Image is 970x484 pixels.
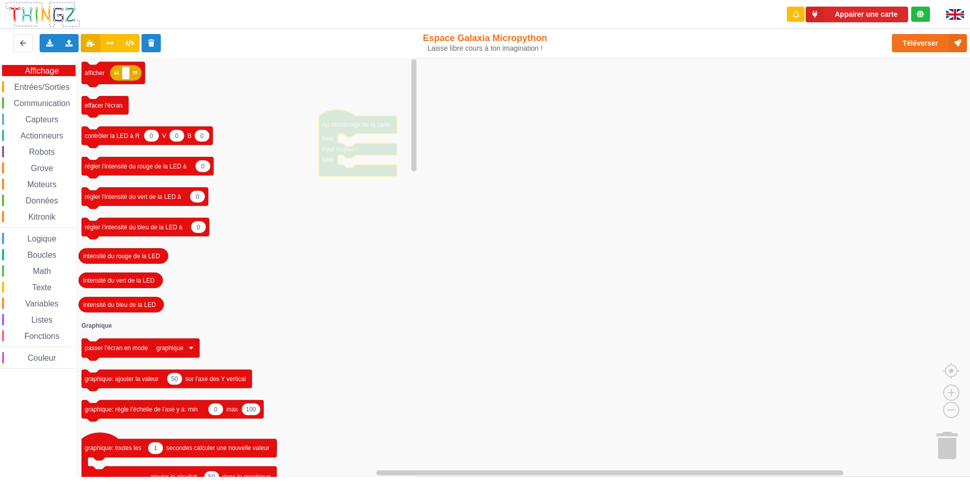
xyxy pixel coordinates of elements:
[12,99,72,108] span: Communication
[85,132,140,139] text: contrôler la LED à R
[26,251,58,259] span: Boucles
[400,44,570,53] div: Laisse libre cours à ton imagination !
[24,115,60,124] span: Capteurs
[85,344,148,352] text: passer l'écran en mode
[214,406,218,413] text: 0
[946,9,964,20] img: gb.png
[23,332,61,340] span: Fonctions
[82,322,112,329] text: Graphique
[30,283,53,292] span: Texte
[85,193,181,200] text: régler l'intensité du vert de la LED à
[27,148,56,156] span: Robots
[30,316,54,324] span: Listes
[197,223,200,230] text: 0
[175,132,179,139] text: 0
[83,301,156,308] text: intensité du bleu de la LED
[85,444,141,452] text: graphique: toutes les
[156,344,184,352] text: graphique
[185,375,246,383] text: sur l'axe des Y vertical
[85,101,123,109] text: effacer l'écran
[171,375,178,383] text: 50
[13,83,71,91] span: Entrées/Sorties
[83,276,155,284] text: intensité du vert de la LED
[166,444,269,452] text: secondes calculer une nouvelle valeur
[400,32,570,53] div: Espace Galaxia Micropython
[85,70,105,77] text: afficher
[806,7,908,22] button: Appairer une carte
[188,132,192,139] text: B
[162,132,166,139] text: V
[19,131,65,140] span: Actionneurs
[31,267,53,275] span: Math
[5,1,81,28] img: thingz_logo.png
[150,132,153,139] text: 0
[24,196,60,205] span: Données
[24,299,60,308] span: Variables
[85,375,158,383] text: graphique: ajouter la valeur
[892,34,967,52] button: Téléverser
[26,234,58,243] span: Logique
[27,213,57,221] span: Kitronik
[201,162,204,169] text: 0
[83,252,160,259] text: intensité du rouge de la LED
[911,7,930,22] div: Tu es connecté au serveur de création de Thingz
[246,406,256,413] text: 100
[154,444,157,452] text: 1
[85,162,187,169] text: régler l'intensité du rouge de la LED à
[23,66,60,75] span: Affichage
[26,354,58,362] span: Couleur
[196,193,199,200] text: 0
[85,223,183,230] text: régler l'intensité du bleu de la LED à
[26,180,58,189] span: Moteurs
[85,406,198,413] text: graphique: règle l'échelle de l'axe y à: min
[200,132,204,139] text: 0
[226,406,238,413] text: max
[29,164,55,172] span: Grove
